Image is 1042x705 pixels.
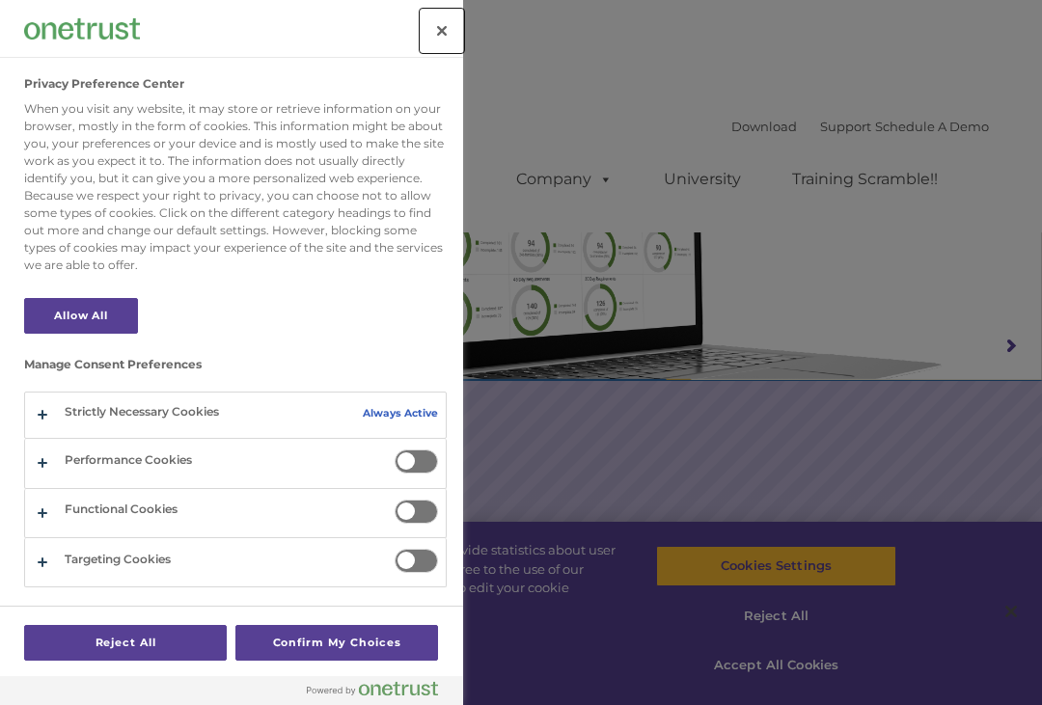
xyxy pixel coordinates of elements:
div: When you visit any website, it may store or retrieve information on your browser, mostly in the f... [24,100,447,274]
button: Close [421,10,463,52]
img: Powered by OneTrust Opens in a new Tab [307,681,438,696]
div: Company Logo [24,10,140,48]
button: Reject All [24,625,227,661]
a: Powered by OneTrust Opens in a new Tab [307,681,453,705]
img: Company Logo [24,18,140,39]
h3: Manage Consent Preferences [24,358,447,381]
button: Confirm My Choices [235,625,438,661]
h2: Privacy Preference Center [24,77,184,91]
button: Allow All [24,298,138,334]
